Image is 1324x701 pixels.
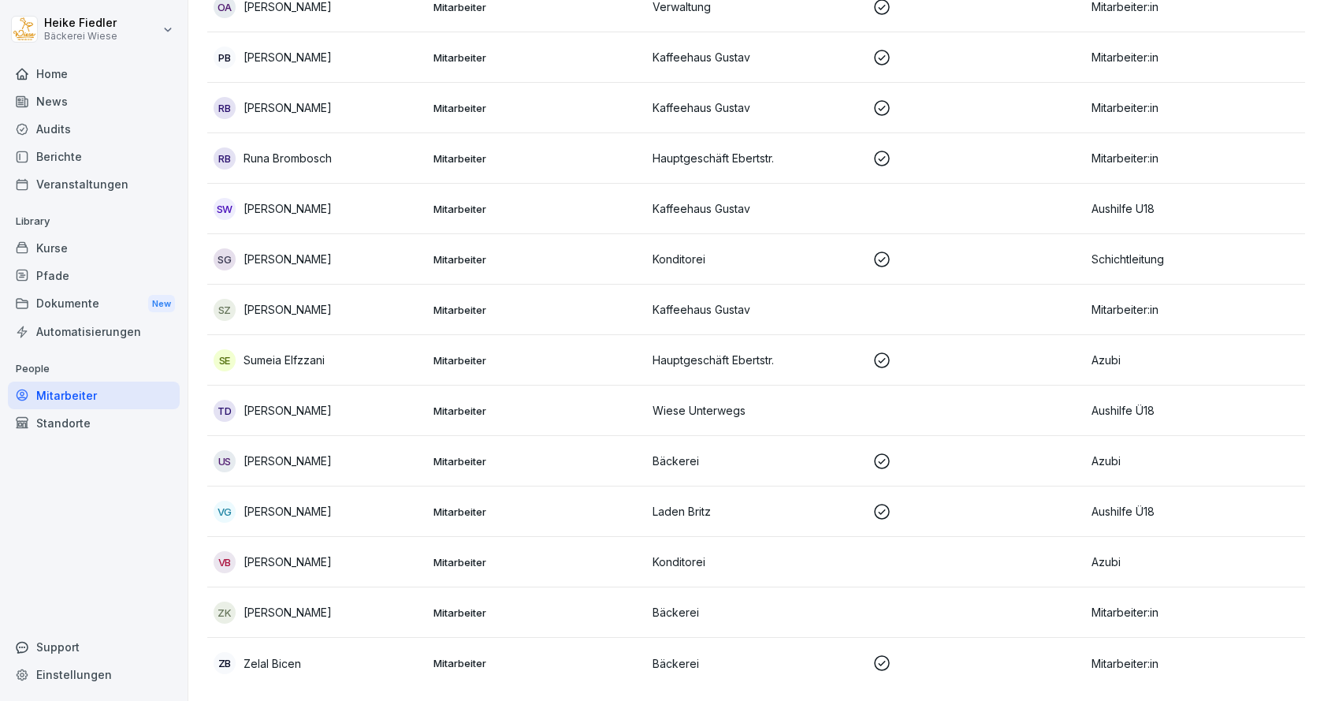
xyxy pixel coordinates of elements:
p: [PERSON_NAME] [244,301,332,318]
a: Home [8,60,180,88]
p: Mitarbeiter [433,303,641,317]
div: RB [214,97,236,119]
p: Kaffeehaus Gustav [653,99,860,116]
div: SW [214,198,236,220]
p: Mitarbeiter:in [1092,655,1299,672]
p: [PERSON_NAME] [244,554,332,570]
div: VG [214,501,236,523]
p: Mitarbeiter [433,252,641,267]
p: [PERSON_NAME] [244,604,332,621]
p: Sumeia Elfzzani [244,352,325,368]
p: Aushilfe U18 [1092,200,1299,217]
a: Audits [8,115,180,143]
p: Schichtleitung [1092,251,1299,267]
p: Mitarbeiter [433,505,641,519]
p: Mitarbeiter [433,101,641,115]
div: TD [214,400,236,422]
a: Mitarbeiter [8,382,180,409]
p: [PERSON_NAME] [244,200,332,217]
p: [PERSON_NAME] [244,99,332,116]
p: Mitarbeiter [433,151,641,166]
div: PB [214,47,236,69]
p: Konditorei [653,251,860,267]
a: Automatisierungen [8,318,180,345]
p: Zelal Bicen [244,655,301,672]
div: RB [214,147,236,170]
p: Mitarbeiter [433,656,641,670]
p: Aushilfe Ü18 [1092,402,1299,419]
a: Berichte [8,143,180,170]
p: Hauptgeschäft Ebertstr. [653,352,860,368]
p: Hauptgeschäft Ebertstr. [653,150,860,166]
a: DokumenteNew [8,289,180,319]
p: [PERSON_NAME] [244,503,332,520]
p: Bäckerei [653,604,860,621]
div: ZB [214,652,236,674]
p: Runa Brombosch [244,150,332,166]
p: Mitarbeiter:in [1092,150,1299,166]
a: Kurse [8,234,180,262]
p: Mitarbeiter:in [1092,604,1299,621]
p: Bäckerei [653,453,860,469]
p: Mitarbeiter [433,454,641,468]
p: Mitarbeiter:in [1092,49,1299,65]
div: SG [214,248,236,270]
p: Azubi [1092,352,1299,368]
p: [PERSON_NAME] [244,49,332,65]
p: Azubi [1092,453,1299,469]
p: Mitarbeiter [433,404,641,418]
div: New [148,295,175,313]
p: Kaffeehaus Gustav [653,49,860,65]
p: Mitarbeiter [433,353,641,367]
div: Support [8,633,180,661]
p: Library [8,209,180,234]
p: [PERSON_NAME] [244,251,332,267]
a: Pfade [8,262,180,289]
div: SE [214,349,236,371]
div: VB [214,551,236,573]
div: ZK [214,602,236,624]
p: Mitarbeiter:in [1092,99,1299,116]
a: News [8,88,180,115]
a: Veranstaltungen [8,170,180,198]
div: US [214,450,236,472]
p: Kaffeehaus Gustav [653,200,860,217]
p: Heike Fiedler [44,17,117,30]
p: Kaffeehaus Gustav [653,301,860,318]
p: Wiese Unterwegs [653,402,860,419]
p: [PERSON_NAME] [244,402,332,419]
p: Mitarbeiter [433,50,641,65]
div: Dokumente [8,289,180,319]
p: Konditorei [653,554,860,570]
a: Standorte [8,409,180,437]
p: [PERSON_NAME] [244,453,332,469]
p: Azubi [1092,554,1299,570]
p: Laden Britz [653,503,860,520]
p: People [8,356,180,382]
p: Bäckerei [653,655,860,672]
p: Mitarbeiter [433,606,641,620]
p: Mitarbeiter [433,555,641,569]
p: Aushilfe Ü18 [1092,503,1299,520]
p: Bäckerei Wiese [44,31,117,42]
p: Mitarbeiter [433,202,641,216]
a: Einstellungen [8,661,180,688]
div: SZ [214,299,236,321]
p: Mitarbeiter:in [1092,301,1299,318]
